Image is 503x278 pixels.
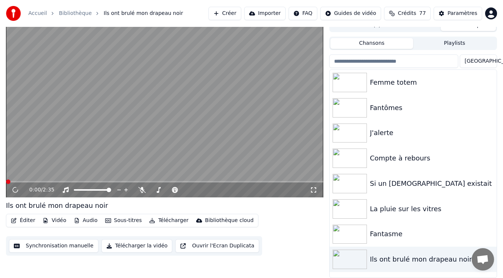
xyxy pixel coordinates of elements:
[205,217,254,224] div: Bibliothèque cloud
[370,178,494,189] div: Si un [DEMOGRAPHIC_DATA] existait
[447,10,477,17] div: Paramètres
[370,77,494,88] div: Femme totem
[419,10,426,17] span: 77
[320,7,381,20] button: Guides de vidéo
[6,6,21,21] img: youka
[398,10,416,17] span: Crédits
[28,10,47,17] a: Accueil
[208,7,241,20] button: Créer
[175,239,259,253] button: Ouvrir l'Ecran Duplicata
[29,186,47,194] div: /
[370,229,494,239] div: Fantasme
[244,7,286,20] button: Importer
[59,10,92,17] a: Bibliothèque
[9,239,98,253] button: Synchronisation manuelle
[101,239,173,253] button: Télécharger la vidéo
[6,200,108,211] div: Ils ont brulé mon drapeau noir
[434,7,482,20] button: Paramètres
[43,186,54,194] span: 2:35
[370,153,494,163] div: Compte à rebours
[8,215,38,226] button: Éditer
[370,103,494,113] div: Fantômes
[28,10,183,17] nav: breadcrumb
[330,38,413,49] button: Chansons
[71,215,101,226] button: Audio
[370,254,494,265] div: Ils ont brulé mon drapeau noir
[472,248,494,271] div: Ouvrir le chat
[370,204,494,214] div: La pluie sur les vitres
[289,7,317,20] button: FAQ
[40,215,69,226] button: Vidéo
[102,215,145,226] button: Sous-titres
[413,38,496,49] button: Playlists
[29,186,41,194] span: 0:00
[146,215,191,226] button: Télécharger
[370,128,494,138] div: J'alerte
[384,7,431,20] button: Crédits77
[104,10,183,17] span: Ils ont brulé mon drapeau noir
